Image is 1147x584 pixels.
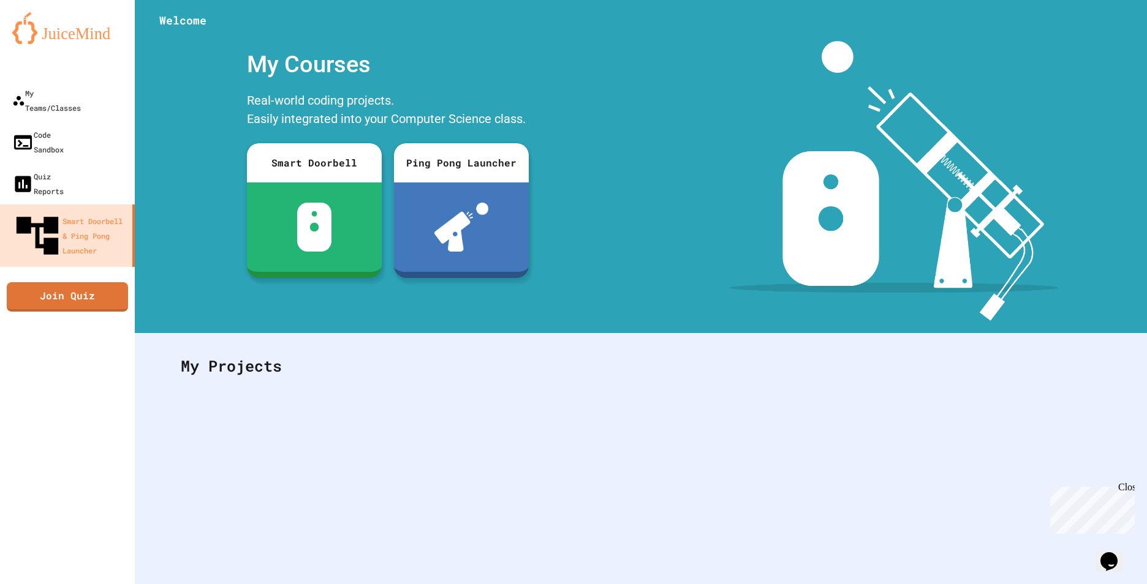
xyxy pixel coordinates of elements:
div: My Teams/Classes [12,86,81,115]
img: ppl-with-ball.png [434,203,489,252]
div: Quiz Reports [12,169,64,198]
div: Real-world coding projects. Easily integrated into your Computer Science class. [241,88,535,134]
div: Chat with us now!Close [5,5,85,78]
img: banner-image-my-projects.png [730,41,1058,321]
div: Code Sandbox [12,127,64,157]
div: Smart Doorbell & Ping Pong Launcher [12,211,127,261]
div: My Courses [241,41,535,88]
iframe: chat widget [1096,535,1135,572]
div: Ping Pong Launcher [394,143,529,182]
div: Smart Doorbell [247,143,382,182]
a: Join Quiz [7,282,128,312]
div: My Projects [168,342,1113,390]
iframe: chat widget [1045,482,1135,534]
img: sdb-white.svg [297,203,332,252]
img: logo-orange.svg [12,12,123,44]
